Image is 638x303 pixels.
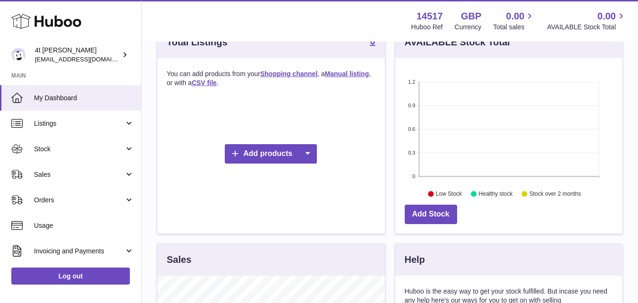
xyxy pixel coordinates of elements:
h3: Help [405,253,425,266]
text: 0.3 [408,150,415,156]
a: 0.00 AVAILABLE Stock Total [547,10,627,32]
span: Usage [34,221,134,230]
div: Currency [455,23,482,32]
strong: 0 [370,36,375,46]
a: 0.00 Total sales [493,10,535,32]
text: Stock over 2 months [529,190,581,197]
h3: Total Listings [167,36,228,49]
span: 0.00 [597,10,616,23]
span: AVAILABLE Stock Total [547,23,627,32]
span: Invoicing and Payments [34,247,124,256]
a: CSV file [192,79,217,87]
div: 4t [PERSON_NAME] [35,46,120,64]
span: Stock [34,145,124,154]
text: 0 [412,173,415,179]
a: Add Stock [405,205,457,224]
text: 1.2 [408,79,415,85]
span: [EMAIL_ADDRESS][DOMAIN_NAME] [35,55,139,63]
span: 0.00 [506,10,525,23]
span: My Dashboard [34,94,134,103]
h3: AVAILABLE Stock Total [405,36,510,49]
h3: Sales [167,253,191,266]
span: Total sales [493,23,535,32]
strong: 14517 [417,10,443,23]
a: Manual listing [325,70,369,78]
span: Orders [34,196,124,205]
text: 0.6 [408,126,415,132]
p: You can add products from your , a , or with a . [167,69,375,87]
text: 0.9 [408,103,415,108]
a: Log out [11,268,130,285]
img: faisalnaveed1790@gmail.com [11,48,26,62]
a: 0 [370,36,375,48]
span: Sales [34,170,124,179]
text: Healthy stock [478,190,513,197]
div: Huboo Ref [411,23,443,32]
a: Shopping channel [260,70,317,78]
a: Add products [225,144,317,164]
span: Listings [34,119,124,128]
strong: GBP [461,10,481,23]
text: Low Stock [435,190,462,197]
